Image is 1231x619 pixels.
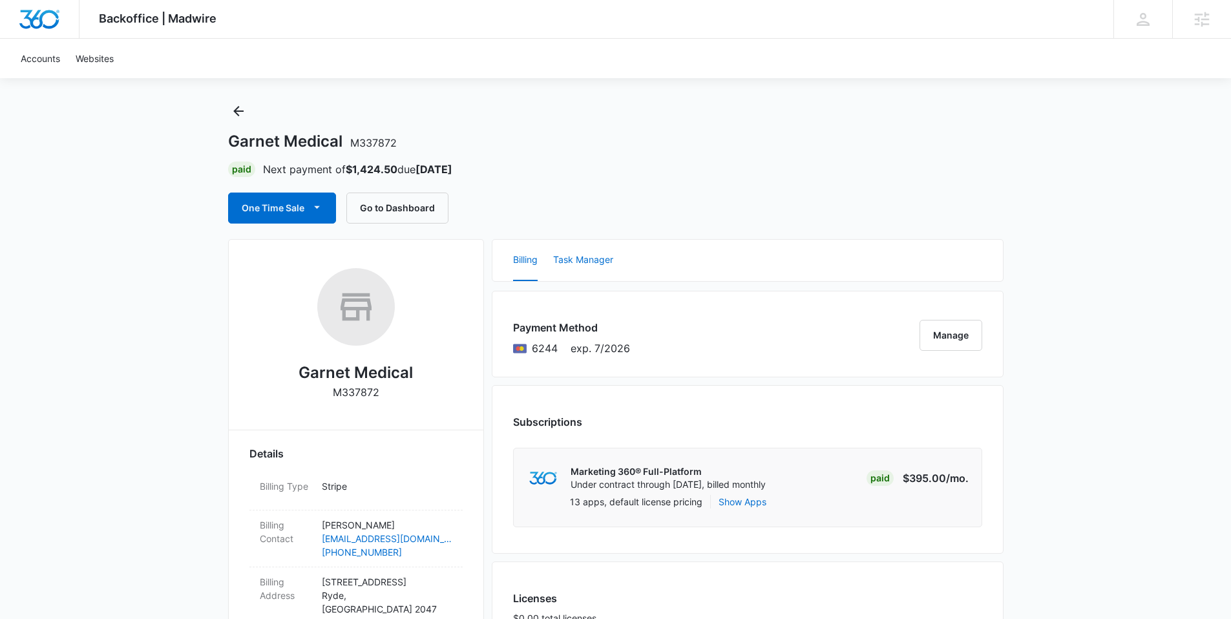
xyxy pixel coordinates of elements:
dt: Billing Address [260,575,311,602]
div: Billing Contact[PERSON_NAME][EMAIL_ADDRESS][DOMAIN_NAME][PHONE_NUMBER] [249,510,463,567]
img: marketing360Logo [529,472,557,485]
div: Paid [228,162,255,177]
a: Websites [68,39,121,78]
p: M337872 [333,384,379,400]
p: $395.00 [903,470,969,486]
dt: Billing Contact [260,518,311,545]
h3: Payment Method [513,320,630,335]
h3: Licenses [513,591,596,606]
button: One Time Sale [228,193,336,224]
span: exp. 7/2026 [571,341,630,356]
button: Manage [920,320,982,351]
button: Show Apps [719,495,766,509]
p: [PERSON_NAME] [322,518,452,532]
span: Mastercard ending with [532,341,558,356]
p: Stripe [322,479,452,493]
p: Next payment of due [263,162,452,177]
strong: $1,424.50 [346,163,397,176]
button: Go to Dashboard [346,193,448,224]
span: Details [249,446,284,461]
p: 13 apps, default license pricing [570,495,702,509]
h1: Garnet Medical [228,132,397,151]
p: Marketing 360® Full-Platform [571,465,766,478]
p: Under contract through [DATE], billed monthly [571,478,766,491]
button: Task Manager [553,240,613,281]
a: Accounts [13,39,68,78]
span: M337872 [350,136,397,149]
dt: Billing Type [260,479,311,493]
button: Back [228,101,249,121]
a: [EMAIL_ADDRESS][DOMAIN_NAME] [322,532,452,545]
span: /mo. [946,472,969,485]
div: Paid [867,470,894,486]
strong: [DATE] [416,163,452,176]
button: Billing [513,240,538,281]
a: [PHONE_NUMBER] [322,545,452,559]
span: Backoffice | Madwire [99,12,216,25]
h2: Garnet Medical [299,361,413,384]
div: Billing TypeStripe [249,472,463,510]
h3: Subscriptions [513,414,582,430]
